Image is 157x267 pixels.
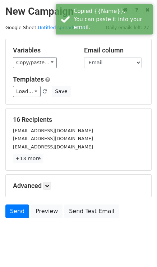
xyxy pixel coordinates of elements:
[13,136,93,141] small: [EMAIL_ADDRESS][DOMAIN_NAME]
[13,75,44,83] a: Templates
[38,25,86,30] a: Untitled spreadsheet
[121,233,157,267] div: 聊天小组件
[64,204,119,218] a: Send Test Email
[5,5,152,18] h2: New Campaign
[13,86,41,97] a: Load...
[121,233,157,267] iframe: Chat Widget
[5,25,86,30] small: Google Sheet:
[84,46,144,54] h5: Email column
[13,46,73,54] h5: Variables
[74,7,150,32] div: Copied {{Name}}. You can paste it into your email.
[13,116,144,124] h5: 16 Recipients
[31,204,63,218] a: Preview
[13,57,57,68] a: Copy/paste...
[13,182,144,190] h5: Advanced
[13,128,93,133] small: [EMAIL_ADDRESS][DOMAIN_NAME]
[13,144,93,149] small: [EMAIL_ADDRESS][DOMAIN_NAME]
[5,204,29,218] a: Send
[13,154,43,163] a: +13 more
[52,86,70,97] button: Save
